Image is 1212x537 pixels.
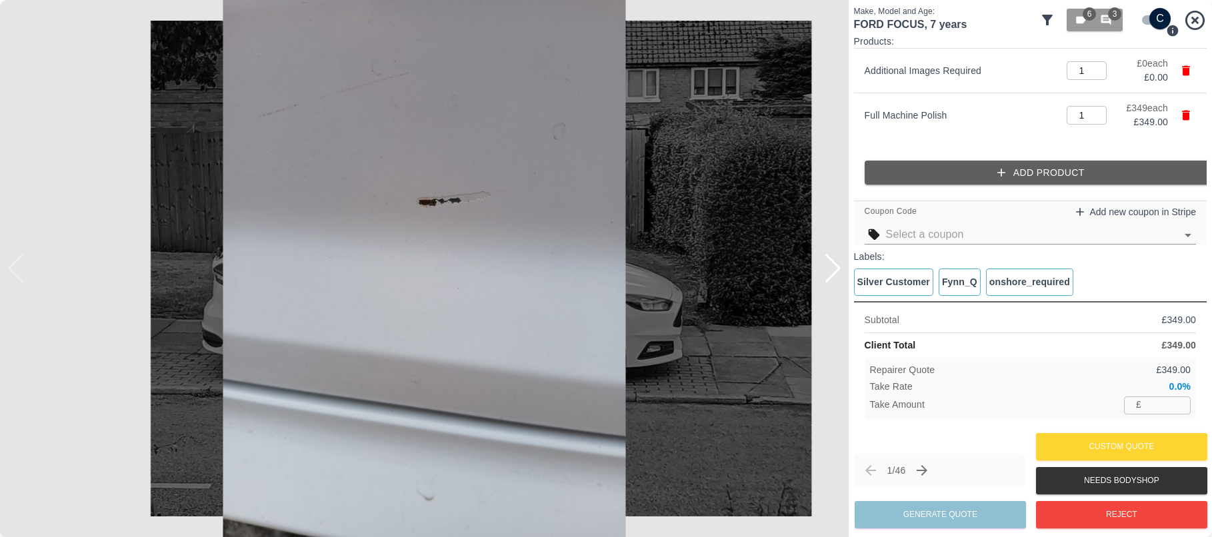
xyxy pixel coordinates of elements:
[859,459,882,482] span: Previous claim (← or ↑)
[911,459,933,482] span: Next/Skip claim (→ or ↓)
[1073,204,1196,220] a: Add new coupon in Stripe
[1108,7,1121,21] span: 3
[1169,380,1191,394] p: 0.0%
[911,459,933,482] button: Next claim
[1036,501,1207,528] button: Reject
[1179,226,1197,245] button: Open
[1161,338,1196,352] p: £ 349.00
[1136,398,1141,412] p: £
[1115,71,1168,85] p: £ 0.00
[1036,467,1207,494] button: Needs Bodyshop
[870,363,935,377] p: Repairer Quote
[1115,115,1168,129] p: £ 349.00
[857,275,930,289] p: Silver Customer
[870,380,913,394] p: Take Rate
[887,464,906,477] p: 1 / 46
[1083,7,1096,21] span: 6
[886,225,1176,244] input: Select a coupon
[942,275,977,289] p: Fynn_Q
[854,35,1207,48] p: Products:
[854,250,1207,263] p: Labels:
[870,398,925,412] p: Take Amount
[865,338,916,352] p: Client Total
[1115,57,1168,71] p: £ 0 each
[865,109,1059,123] p: Full Machine Polish
[865,313,899,327] p: Subtotal
[989,275,1070,289] p: onshore_required
[1166,24,1179,37] svg: Press Q to switch
[1115,101,1168,115] p: £ 349 each
[854,5,1034,17] p: Make, Model and Age:
[1161,313,1196,327] p: £ 349.00
[1036,433,1207,460] button: Custom Quote
[1067,9,1123,31] button: 63
[865,64,1059,78] p: Additional Images Required
[854,17,1034,31] h1: FORD FOCUS , 7 years
[865,205,917,219] span: Coupon Code
[1156,363,1191,377] p: £ 349.00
